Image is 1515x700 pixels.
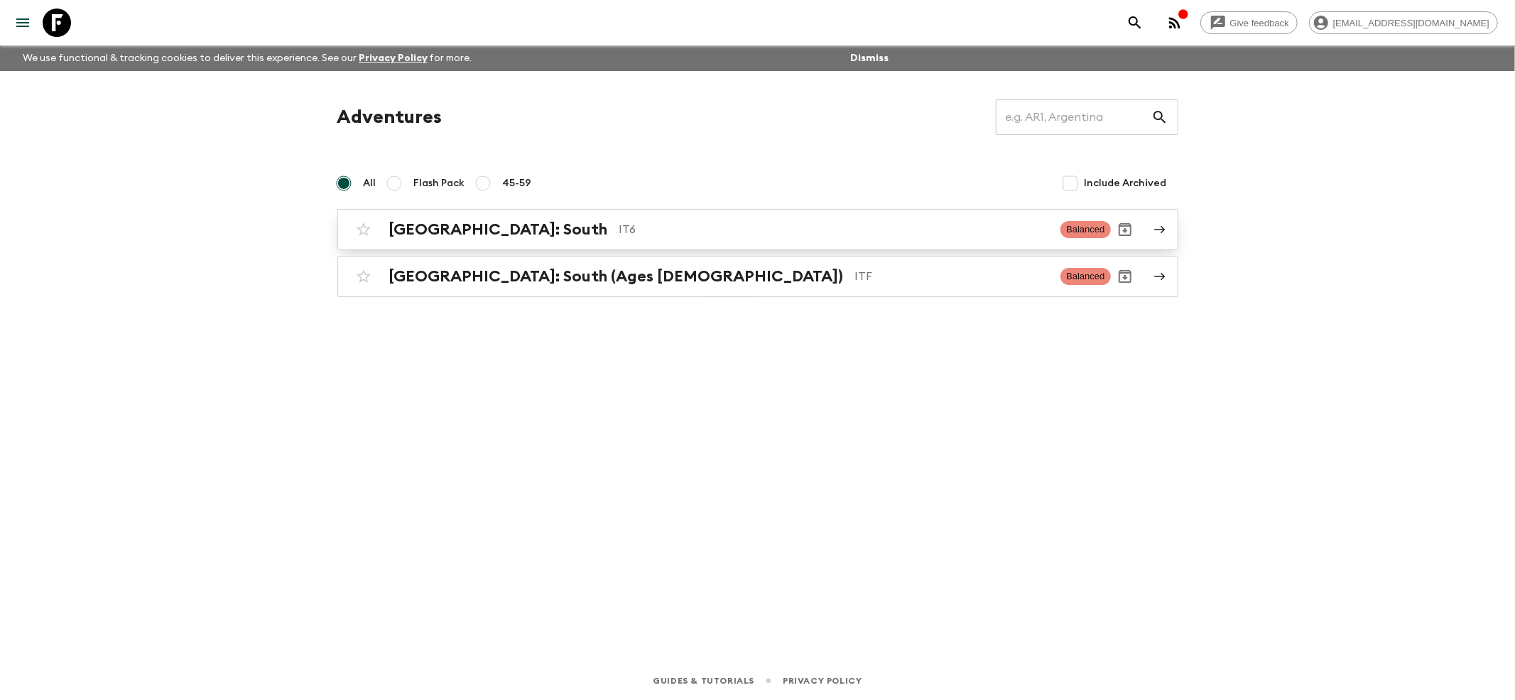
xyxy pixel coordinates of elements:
[1111,215,1139,244] button: Archive
[17,45,478,71] p: We use functional & tracking cookies to deliver this experience. See our for more.
[503,176,532,190] span: 45-59
[1121,9,1149,37] button: search adventures
[783,673,862,689] a: Privacy Policy
[1085,176,1167,190] span: Include Archived
[337,103,442,131] h1: Adventures
[1309,11,1498,34] div: [EMAIL_ADDRESS][DOMAIN_NAME]
[1325,18,1497,28] span: [EMAIL_ADDRESS][DOMAIN_NAME]
[847,48,892,68] button: Dismiss
[653,673,754,689] a: Guides & Tutorials
[1060,221,1110,238] span: Balanced
[855,268,1050,285] p: ITF
[359,53,428,63] a: Privacy Policy
[337,209,1178,250] a: [GEOGRAPHIC_DATA]: SouthIT6BalancedArchive
[9,9,37,37] button: menu
[1200,11,1298,34] a: Give feedback
[389,220,608,239] h2: [GEOGRAPHIC_DATA]: South
[1222,18,1297,28] span: Give feedback
[996,97,1151,137] input: e.g. AR1, Argentina
[389,267,844,286] h2: [GEOGRAPHIC_DATA]: South (Ages [DEMOGRAPHIC_DATA])
[1060,268,1110,285] span: Balanced
[364,176,376,190] span: All
[619,221,1050,238] p: IT6
[337,256,1178,297] a: [GEOGRAPHIC_DATA]: South (Ages [DEMOGRAPHIC_DATA])ITFBalancedArchive
[414,176,465,190] span: Flash Pack
[1111,262,1139,291] button: Archive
